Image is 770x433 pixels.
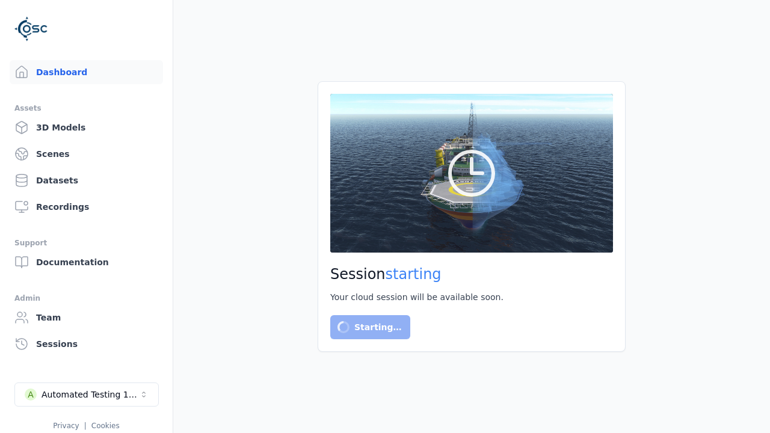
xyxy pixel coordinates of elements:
[10,168,163,192] a: Datasets
[10,306,163,330] a: Team
[14,236,158,250] div: Support
[14,291,158,306] div: Admin
[10,250,163,274] a: Documentation
[330,265,613,284] h2: Session
[42,388,139,401] div: Automated Testing 1 - Playwright
[14,382,159,407] button: Select a workspace
[10,332,163,356] a: Sessions
[53,422,79,430] a: Privacy
[10,195,163,219] a: Recordings
[84,422,87,430] span: |
[386,266,442,283] span: starting
[10,60,163,84] a: Dashboard
[330,291,613,303] div: Your cloud session will be available soon.
[14,12,48,46] img: Logo
[14,101,158,115] div: Assets
[330,315,410,339] button: Starting…
[91,422,120,430] a: Cookies
[25,388,37,401] div: A
[10,115,163,140] a: 3D Models
[10,142,163,166] a: Scenes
